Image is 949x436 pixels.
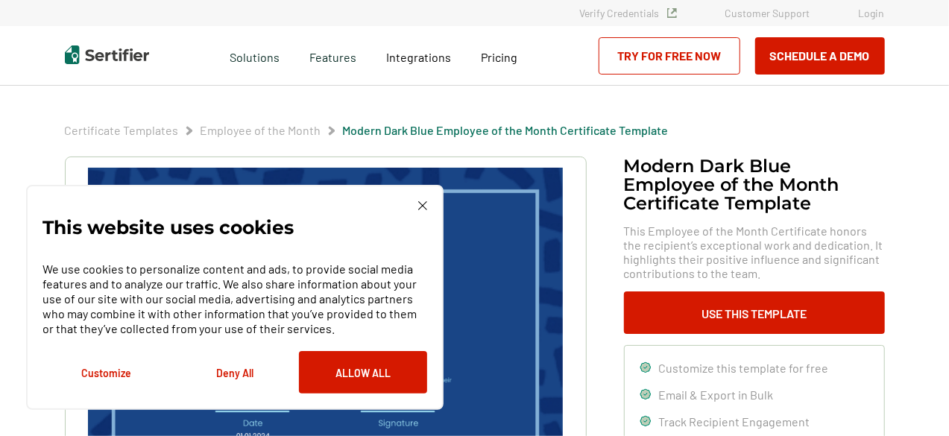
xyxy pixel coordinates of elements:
[65,123,179,137] a: Certificate Templates
[725,7,810,19] a: Customer Support
[418,201,427,210] img: Cookie Popup Close
[667,8,677,18] img: Verified
[65,45,149,64] img: Sertifier | Digital Credentialing Platform
[386,46,451,65] a: Integrations
[65,123,669,138] div: Breadcrumb
[481,46,517,65] a: Pricing
[42,262,427,336] p: We use cookies to personalize content and ads, to provide social media features and to analyze ou...
[299,351,427,394] button: Allow All
[65,123,179,138] span: Certificate Templates
[230,46,280,65] span: Solutions
[755,37,885,75] button: Schedule a Demo
[42,220,294,235] p: This website uses cookies
[580,7,677,19] a: Verify Credentials
[859,7,885,19] a: Login
[201,123,321,137] a: Employee of the Month
[171,351,299,394] button: Deny All
[481,50,517,64] span: Pricing
[599,37,740,75] a: Try for Free Now
[343,123,669,138] span: Modern Dark Blue Employee of the Month Certificate Template
[343,123,669,137] a: Modern Dark Blue Employee of the Month Certificate Template
[659,414,810,429] span: Track Recipient Engagement
[624,224,885,280] span: This Employee of the Month Certificate honors the recipient’s exceptional work and dedication. It...
[201,123,321,138] span: Employee of the Month
[309,46,356,65] span: Features
[874,364,949,436] iframe: Chat Widget
[624,157,885,212] h1: Modern Dark Blue Employee of the Month Certificate Template
[659,361,829,375] span: Customize this template for free
[659,388,774,402] span: Email & Export in Bulk
[386,50,451,64] span: Integrations
[42,351,171,394] button: Customize
[624,291,885,334] button: Use This Template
